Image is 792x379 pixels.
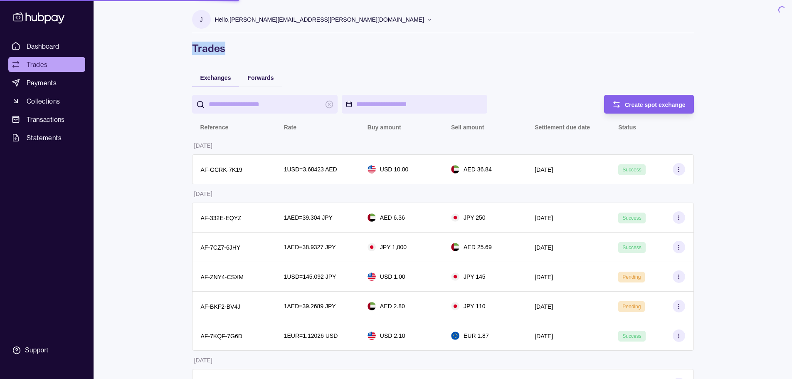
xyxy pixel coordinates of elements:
[284,331,338,340] p: 1 EUR = 1.12026 USD
[8,75,85,90] a: Payments
[201,274,244,280] p: AF-ZNY4-CSXM
[27,114,65,124] span: Transactions
[27,59,47,69] span: Trades
[622,245,641,250] span: Success
[380,302,405,311] p: AED 2.80
[8,94,85,109] a: Collections
[535,274,553,280] p: [DATE]
[368,302,376,310] img: ae
[535,333,553,339] p: [DATE]
[622,333,641,339] span: Success
[368,213,376,222] img: ae
[215,15,424,24] p: Hello, [PERSON_NAME][EMAIL_ADDRESS][PERSON_NAME][DOMAIN_NAME]
[464,213,486,222] p: JPY 250
[368,272,376,281] img: us
[192,42,694,55] h1: Trades
[451,272,459,281] img: jp
[464,331,489,340] p: EUR 1.87
[451,124,484,131] p: Sell amount
[622,167,641,173] span: Success
[380,165,408,174] p: USD 10.00
[201,215,242,221] p: AF-332E-EQYZ
[27,96,60,106] span: Collections
[464,272,486,281] p: JPY 145
[247,74,274,81] span: Forwards
[284,124,296,131] p: Rate
[622,215,641,221] span: Success
[451,243,459,251] img: ae
[622,274,641,280] span: Pending
[451,332,459,340] img: eu
[451,302,459,310] img: jp
[464,302,486,311] p: JPY 110
[380,331,405,340] p: USD 2.10
[535,166,553,173] p: [DATE]
[27,41,59,51] span: Dashboard
[451,213,459,222] img: jp
[201,166,242,173] p: AF-GCRK-7K19
[451,165,459,173] img: ae
[284,272,336,281] p: 1 USD = 145.092 JPY
[27,78,57,88] span: Payments
[8,342,85,359] a: Support
[200,74,231,81] span: Exchanges
[535,215,553,221] p: [DATE]
[201,244,241,251] p: AF-7CZ7-6JHY
[535,303,553,310] p: [DATE]
[625,102,686,108] span: Create spot exchange
[201,303,241,310] p: AF-BKF2-BV4J
[8,39,85,54] a: Dashboard
[464,243,492,252] p: AED 25.69
[368,243,376,251] img: jp
[25,346,48,355] div: Support
[284,302,336,311] p: 1 AED = 39.2689 JPY
[622,304,641,310] span: Pending
[380,272,405,281] p: USD 1.00
[368,124,401,131] p: Buy amount
[284,243,336,252] p: 1 AED = 38.9327 JPY
[535,244,553,251] p: [DATE]
[8,57,85,72] a: Trades
[194,142,212,149] p: [DATE]
[464,165,492,174] p: AED 36.84
[200,15,203,24] p: J
[368,332,376,340] img: us
[201,333,242,339] p: AF-7KQF-7G6D
[380,213,405,222] p: AED 6.36
[618,124,636,131] p: Status
[380,243,407,252] p: JPY 1,000
[27,133,62,143] span: Statements
[284,165,337,174] p: 1 USD = 3.68423 AED
[209,95,321,114] input: search
[194,191,212,197] p: [DATE]
[284,213,333,222] p: 1 AED = 39.304 JPY
[8,130,85,145] a: Statements
[8,112,85,127] a: Transactions
[604,95,694,114] button: Create spot exchange
[535,124,590,131] p: Settlement due date
[194,357,212,364] p: [DATE]
[200,124,229,131] p: Reference
[368,165,376,173] img: us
